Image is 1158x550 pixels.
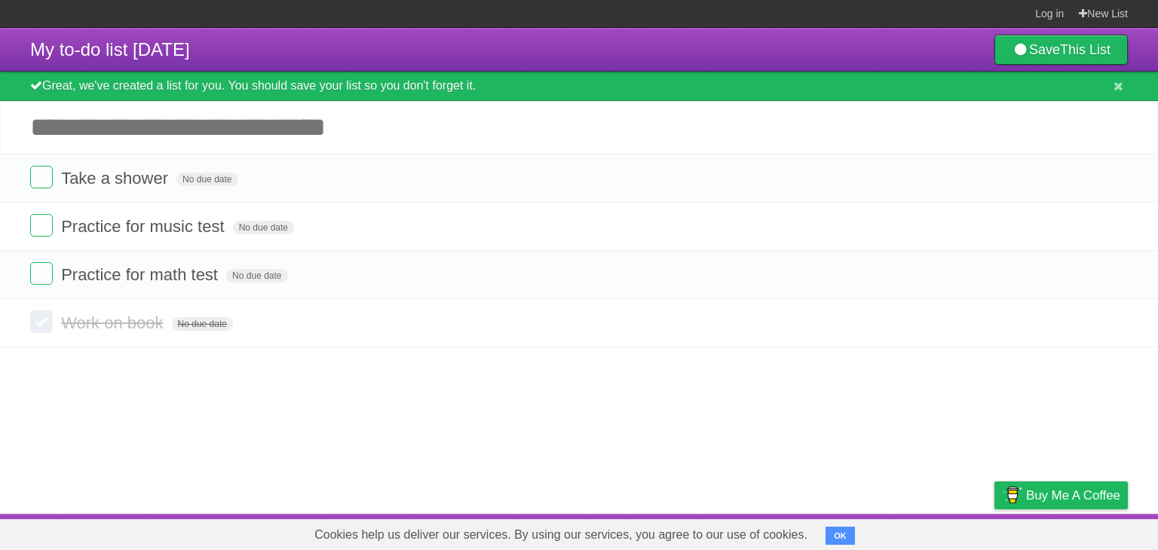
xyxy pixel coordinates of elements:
img: Buy me a coffee [1002,482,1022,508]
a: Privacy [975,518,1014,546]
a: Terms [924,518,957,546]
label: Done [30,262,53,285]
span: Work on book [61,313,167,332]
button: OK [826,527,855,545]
a: SaveThis List [994,35,1128,65]
label: Done [30,310,53,333]
label: Done [30,214,53,237]
a: About [794,518,826,546]
span: Take a shower [61,169,172,188]
span: My to-do list [DATE] [30,39,190,60]
a: Buy me a coffee [994,481,1128,509]
span: No due date [226,269,287,283]
label: Done [30,166,53,188]
span: Cookies help us deliver our services. By using our services, you agree to our use of cookies. [299,520,823,550]
span: No due date [172,317,233,331]
span: No due date [233,221,294,234]
a: Suggest a feature [1033,518,1128,546]
a: Developers [844,518,905,546]
span: Practice for music test [61,217,228,236]
span: No due date [176,173,237,186]
b: This List [1060,42,1111,57]
span: Practice for math test [61,265,222,284]
span: Buy me a coffee [1026,482,1120,509]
